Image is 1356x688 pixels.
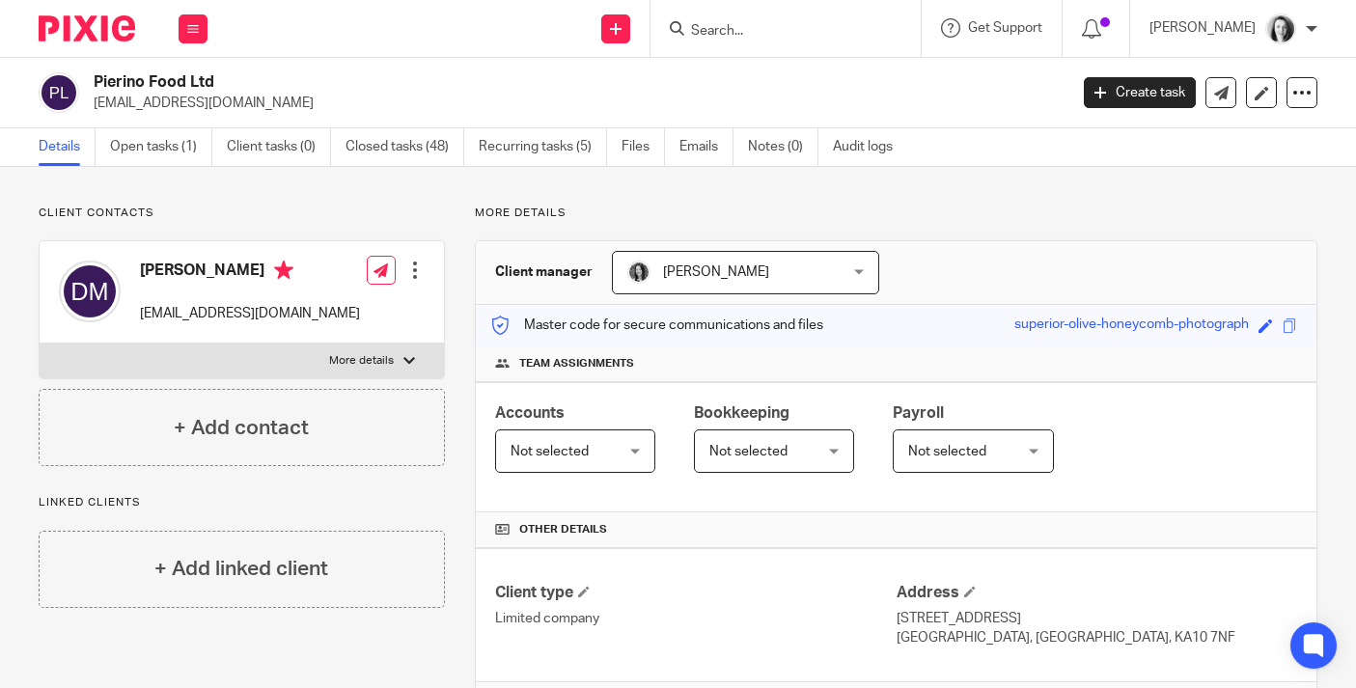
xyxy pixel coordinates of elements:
h4: + Add contact [174,413,309,443]
h3: Client manager [495,262,593,282]
span: Get Support [968,21,1042,35]
a: Audit logs [833,128,907,166]
span: Other details [519,522,607,537]
a: Closed tasks (48) [346,128,464,166]
span: Payroll [893,405,944,421]
i: Primary [274,261,293,280]
span: Not selected [511,445,589,458]
h2: Pierino Food Ltd [94,72,863,93]
a: Open tasks (1) [110,128,212,166]
a: Files [622,128,665,166]
p: [EMAIL_ADDRESS][DOMAIN_NAME] [140,304,360,323]
a: Client tasks (0) [227,128,331,166]
input: Search [689,23,863,41]
img: svg%3E [39,72,79,113]
img: Pixie [39,15,135,41]
div: superior-olive-honeycomb-photograph [1014,315,1249,337]
span: Bookkeeping [694,405,789,421]
p: [STREET_ADDRESS] [897,609,1297,628]
a: Details [39,128,96,166]
img: T1JH8BBNX-UMG48CW64-d2649b4fbe26-512.png [1265,14,1296,44]
a: Emails [679,128,733,166]
p: Limited company [495,609,896,628]
span: Not selected [709,445,788,458]
p: [GEOGRAPHIC_DATA], [GEOGRAPHIC_DATA], KA10 7NF [897,628,1297,647]
h4: [PERSON_NAME] [140,261,360,285]
a: Recurring tasks (5) [479,128,607,166]
p: Master code for secure communications and files [490,316,823,335]
h4: Client type [495,583,896,603]
img: brodie%203%20small.jpg [627,261,650,284]
img: svg%3E [59,261,121,322]
span: Accounts [495,405,565,421]
a: Notes (0) [748,128,818,166]
p: More details [329,353,394,369]
span: Not selected [908,445,986,458]
p: Linked clients [39,495,445,510]
p: [EMAIL_ADDRESS][DOMAIN_NAME] [94,94,1055,113]
a: Create task [1084,77,1196,108]
span: Team assignments [519,356,634,372]
h4: Address [897,583,1297,603]
h4: + Add linked client [154,554,328,584]
p: Client contacts [39,206,445,221]
span: [PERSON_NAME] [663,265,769,279]
p: [PERSON_NAME] [1149,18,1256,38]
p: More details [475,206,1317,221]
